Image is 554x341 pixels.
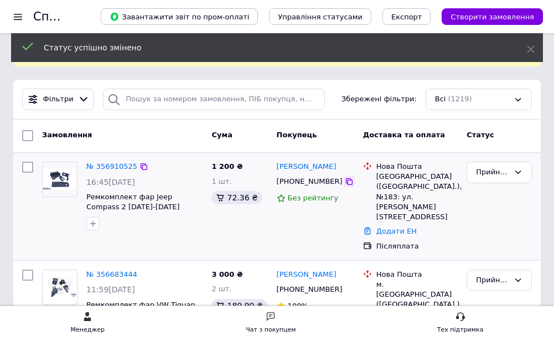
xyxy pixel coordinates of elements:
div: Статус успішно змінено [44,42,499,53]
a: № 356683444 [86,270,137,278]
a: [PERSON_NAME] [277,162,336,172]
span: (1219) [448,95,472,103]
div: Прийнято [476,167,509,178]
span: Покупець [277,131,317,139]
span: Створити замовлення [451,13,534,21]
div: 72.36 ₴ [211,191,262,204]
a: Створити замовлення [431,12,543,20]
div: Нова Пошта [376,270,458,280]
span: Cума [211,131,232,139]
div: Післяплата [376,241,458,251]
span: Доставка та оплата [363,131,445,139]
div: [GEOGRAPHIC_DATA] ([GEOGRAPHIC_DATA].), №183: ул. [PERSON_NAME][STREET_ADDRESS] [376,172,458,222]
button: Управління статусами [269,8,371,25]
div: м. [GEOGRAPHIC_DATA] ([GEOGRAPHIC_DATA].), №5 (до 30 кг на одне місце): вул. [STREET_ADDRESS] [376,280,458,340]
span: Статус [467,131,494,139]
span: 16:45[DATE] [86,178,135,187]
img: Фото товару [43,277,77,297]
span: Всі [435,94,446,105]
span: 1 200 ₴ [211,162,242,170]
span: 3 000 ₴ [211,270,242,278]
span: Управління статусами [278,13,363,21]
span: Без рейтингу [288,194,339,202]
span: 11:59[DATE] [86,285,135,294]
img: Фото товару [43,169,77,189]
button: Експорт [382,8,431,25]
a: Фото товару [42,162,77,197]
span: 2 шт. [211,285,231,293]
div: Тех підтримка [437,324,484,335]
div: 180.90 ₴ [211,299,267,312]
button: Завантажити звіт по пром-оплаті [101,8,258,25]
span: Завантажити звіт по пром-оплаті [110,12,249,22]
a: Фото товару [42,270,77,305]
span: 1 шт. [211,177,231,185]
div: Прийнято [476,275,509,286]
span: Експорт [391,13,422,21]
span: Фільтри [43,94,74,105]
a: № 356910525 [86,162,137,170]
a: Ремкомплект фар VW Tiguan [DATE]-[DATE] (Ремонтные Крепления) - Левая фара [86,301,195,329]
a: Ремкомплект фар Jeep Compass 2 [DATE]-[DATE] (ремонтные Крепления) - Левая фара [86,193,183,232]
h1: Список замовлень [33,10,146,23]
span: Збережені фільтри: [341,94,417,105]
div: Менеджер [71,324,105,335]
a: Додати ЕН [376,227,417,235]
a: [PERSON_NAME] [277,270,336,280]
div: [PHONE_NUMBER] [275,282,345,297]
input: Пошук за номером замовлення, ПІБ покупця, номером телефону, Email, номером накладної [103,89,324,110]
div: [PHONE_NUMBER] [275,174,345,189]
button: Створити замовлення [442,8,543,25]
span: 100% [288,302,308,310]
div: Чат з покупцем [246,324,296,335]
div: Нова Пошта [376,162,458,172]
span: Замовлення [42,131,92,139]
